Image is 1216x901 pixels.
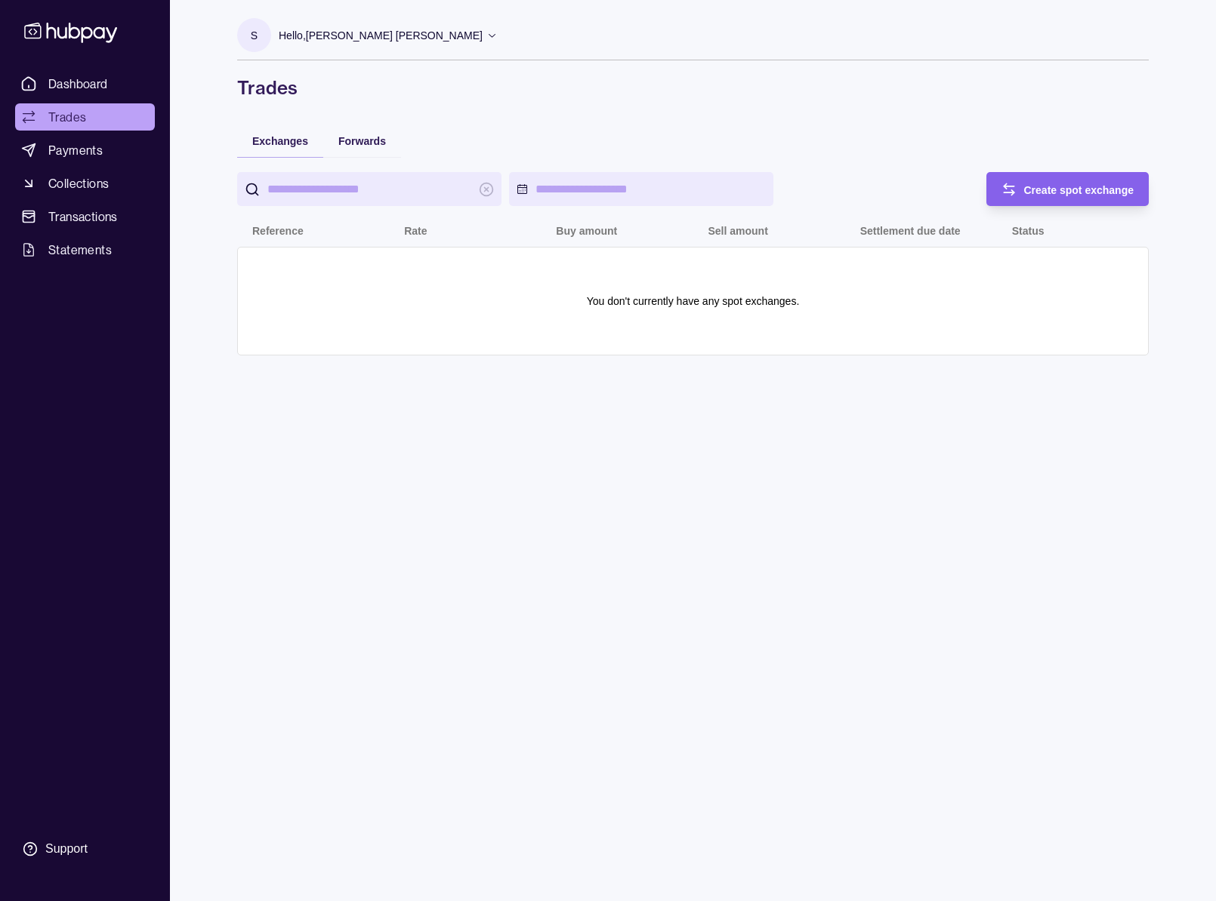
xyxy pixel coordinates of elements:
p: Sell amount [708,225,767,237]
span: Transactions [48,208,118,226]
p: You don't currently have any spot exchanges. [587,293,800,309]
div: Support [45,841,88,857]
button: Create spot exchange [986,172,1150,206]
a: Trades [15,103,155,131]
span: Payments [48,141,103,159]
span: Create spot exchange [1024,184,1134,196]
p: Status [1012,225,1045,237]
h1: Trades [237,75,1149,100]
input: search [267,172,471,206]
p: Hello, [PERSON_NAME] [PERSON_NAME] [279,27,483,44]
p: Buy amount [556,225,617,237]
a: Statements [15,236,155,263]
a: Dashboard [15,70,155,97]
a: Transactions [15,203,155,230]
span: Dashboard [48,75,108,93]
a: Support [15,833,155,865]
span: Statements [48,241,112,259]
a: Collections [15,170,155,197]
span: Exchanges [252,135,308,147]
p: Rate [404,225,427,237]
span: Trades [48,108,86,126]
p: Settlement due date [860,225,961,237]
span: Collections [48,174,109,192]
a: Payments [15,137,155,164]
p: Reference [252,225,304,237]
p: S [251,27,258,44]
span: Forwards [338,135,386,147]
